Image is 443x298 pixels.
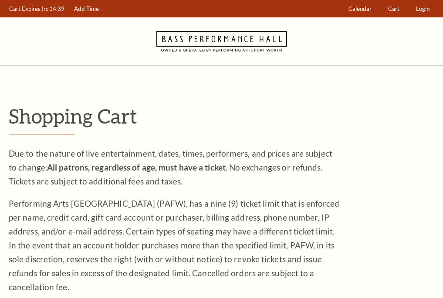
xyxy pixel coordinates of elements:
[384,0,404,17] a: Cart
[348,5,372,12] span: Calendar
[9,197,340,294] p: Performing Arts [GEOGRAPHIC_DATA] (PAFW), has a nine (9) ticket limit that is enforced per name, ...
[9,5,48,12] span: Cart Expires In:
[49,5,64,12] span: 14:39
[345,0,376,17] a: Calendar
[388,5,399,12] span: Cart
[47,162,226,172] strong: All patrons, regardless of age, must have a ticket
[9,148,332,186] span: Due to the nature of live entertainment, dates, times, performers, and prices are subject to chan...
[9,105,434,127] p: Shopping Cart
[70,0,103,17] a: Add Time
[412,0,434,17] a: Login
[416,5,429,12] span: Login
